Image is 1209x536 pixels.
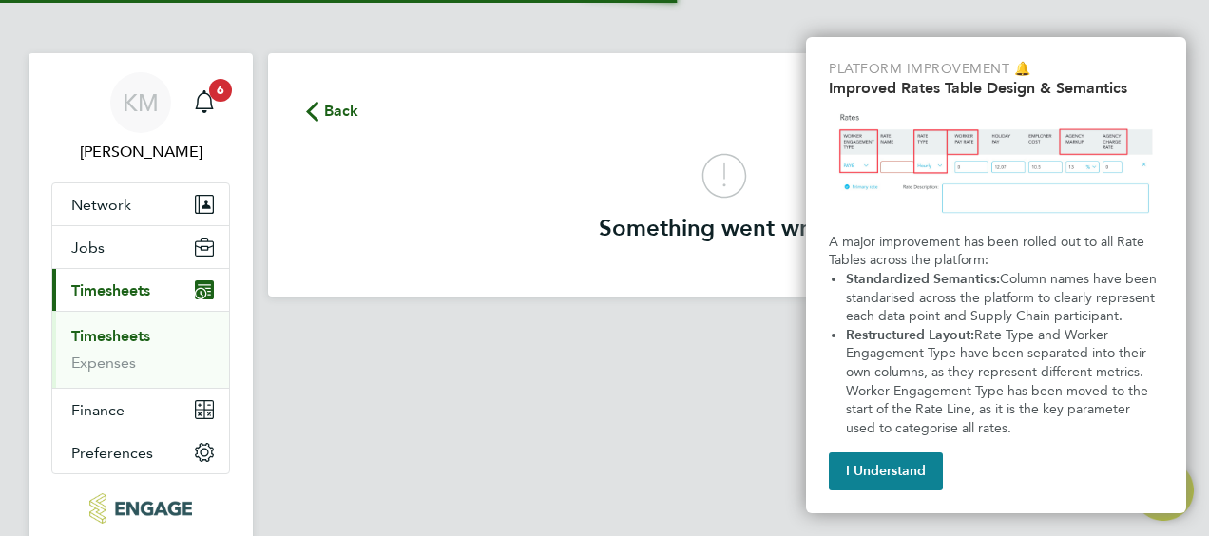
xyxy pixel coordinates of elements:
[829,79,1163,97] h2: Improved Rates Table Design & Semantics
[71,281,150,299] span: Timesheets
[89,493,191,524] img: centralrs-logo-retina.png
[306,213,1142,243] h3: Something went wrong
[71,239,105,257] span: Jobs
[829,60,1163,79] p: Platform Improvement 🔔
[846,271,1000,287] strong: Standardized Semantics:
[324,100,359,123] span: Back
[209,79,232,102] span: 6
[846,327,1152,436] span: Rate Type and Worker Engagement Type have been separated into their own columns, as they represen...
[829,233,1163,270] p: A major improvement has been rolled out to all Rate Tables across the platform:
[51,493,230,524] a: Go to home page
[846,271,1161,324] span: Column names have been standarised across the platform to clearly represent each data point and S...
[71,196,131,214] span: Network
[829,452,943,490] button: I Understand
[846,327,974,343] strong: Restructured Layout:
[829,105,1163,225] img: Updated Rates Table Design & Semantics
[71,327,150,345] a: Timesheets
[51,72,230,163] a: Go to account details
[71,401,125,419] span: Finance
[71,354,136,372] a: Expenses
[806,37,1186,513] div: Improved Rate Table Semantics
[123,90,159,115] span: KM
[51,141,230,163] span: Kirsty Morse
[71,444,153,462] span: Preferences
